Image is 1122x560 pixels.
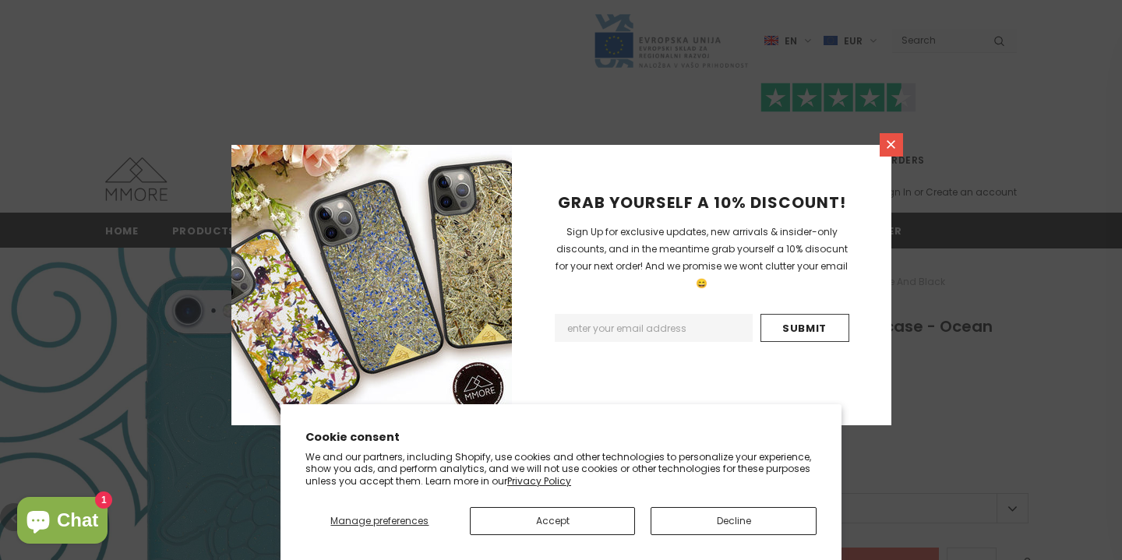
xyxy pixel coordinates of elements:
[760,314,849,342] input: Submit
[880,133,903,157] a: Close
[305,507,454,535] button: Manage preferences
[558,192,846,213] span: GRAB YOURSELF A 10% DISCOUNT!
[651,507,817,535] button: Decline
[305,451,817,488] p: We and our partners, including Shopify, use cookies and other technologies to personalize your ex...
[330,514,429,527] span: Manage preferences
[12,497,112,548] inbox-online-store-chat: Shopify online store chat
[305,429,817,446] h2: Cookie consent
[556,225,848,290] span: Sign Up for exclusive updates, new arrivals & insider-only discounts, and in the meantime grab yo...
[555,314,753,342] input: Email Address
[507,474,571,488] a: Privacy Policy
[470,507,636,535] button: Accept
